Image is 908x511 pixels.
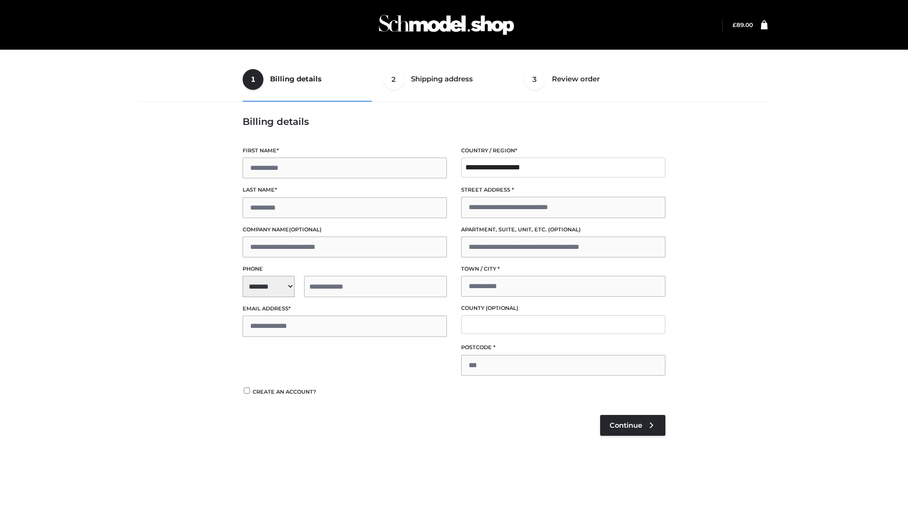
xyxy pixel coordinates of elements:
[461,304,665,313] label: County
[243,146,447,155] label: First name
[461,185,665,194] label: Street address
[461,343,665,352] label: Postcode
[253,388,316,395] span: Create an account?
[548,226,581,233] span: (optional)
[733,21,753,28] bdi: 89.00
[600,415,665,436] a: Continue
[733,21,753,28] a: £89.00
[243,388,251,394] input: Create an account?
[289,226,322,233] span: (optional)
[461,264,665,273] label: Town / City
[461,146,665,155] label: Country / Region
[733,21,736,28] span: £
[375,6,517,44] img: Schmodel Admin 964
[243,225,447,234] label: Company name
[243,116,665,127] h3: Billing details
[243,185,447,194] label: Last name
[486,305,518,311] span: (optional)
[610,421,642,430] span: Continue
[243,264,447,273] label: Phone
[243,304,447,313] label: Email address
[461,225,665,234] label: Apartment, suite, unit, etc.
